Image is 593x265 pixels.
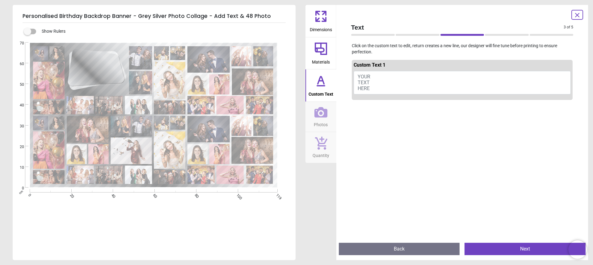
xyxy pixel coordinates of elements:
span: Text [351,23,564,32]
span: Materials [312,56,330,65]
span: 30 [12,124,24,129]
span: 40 [12,103,24,108]
span: 20 [12,144,24,150]
span: 70 [12,41,24,46]
button: YOUR TEXT HERE [354,71,571,94]
span: YOUR TEXT HERE [358,74,370,91]
span: Dimensions [310,24,332,33]
p: Click on the custom text to edit, return creates a new line, our designer will fine tune before p... [346,43,578,55]
span: 0 [12,186,24,191]
button: Photos [305,102,336,132]
button: Next [465,243,586,255]
button: Quantity [305,132,336,163]
button: Dimensions [305,5,336,37]
span: Custom Text [309,88,333,97]
button: Custom Text [305,69,336,101]
span: 10 [12,165,24,170]
span: Photos [314,119,328,128]
div: Show Rulers [27,28,296,35]
button: Materials [305,37,336,69]
iframe: Brevo live chat [568,240,587,259]
h5: Personalised Birthday Backdrop Banner - Grey Silver Photo Collage - Add Text & 48 Photo [23,10,286,23]
span: 3 of 5 [564,25,573,30]
span: Custom Text 1 [354,62,385,68]
span: 60 [12,61,24,67]
span: Quantity [313,150,329,159]
button: Back [339,243,460,255]
span: 50 [12,82,24,87]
